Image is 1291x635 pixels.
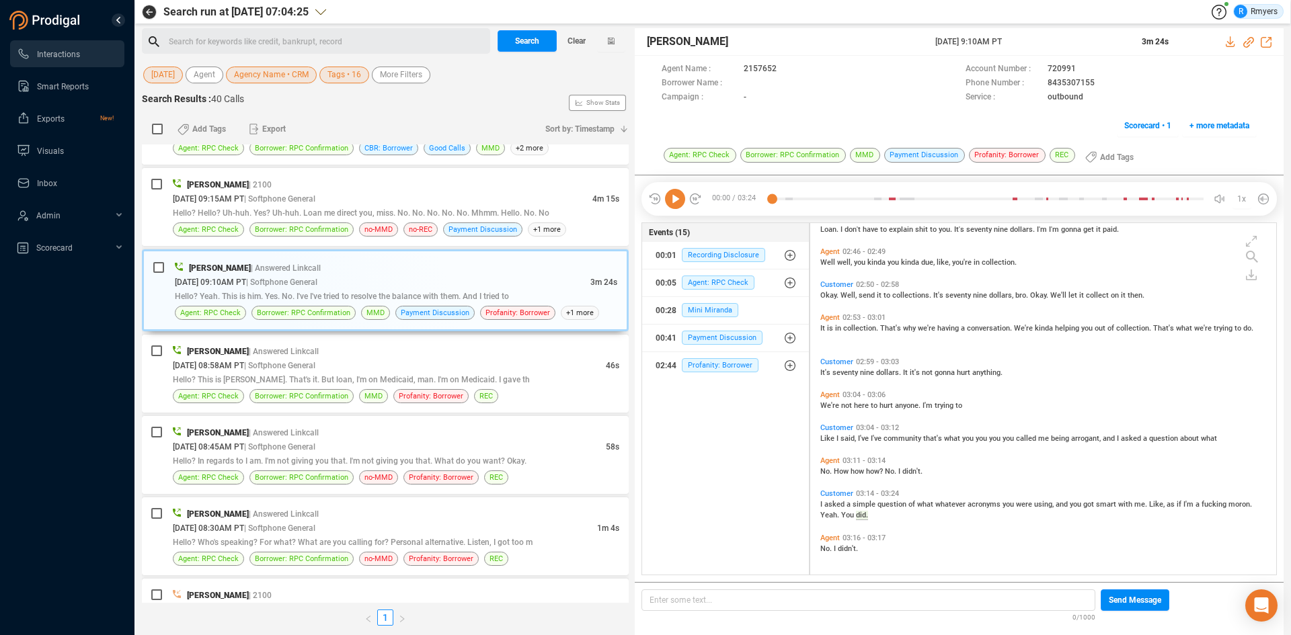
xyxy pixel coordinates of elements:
[173,538,533,547] span: Hello? Who's speaking? For what? What are you calling for? Personal alternative. Listen, I got too m
[1183,500,1196,509] span: I'm
[1096,500,1118,509] span: smart
[592,194,619,204] span: 4m 15s
[642,325,810,351] button: 00:41Payment Discussion
[834,544,838,553] span: I
[845,225,863,234] span: don't
[944,434,962,443] span: what
[568,30,586,52] span: Clear
[877,500,908,509] span: question
[863,225,880,234] span: have
[1071,434,1103,443] span: arrogant,
[380,67,422,83] span: More Filters
[851,467,866,476] span: how
[1083,500,1096,509] span: got
[1034,500,1056,509] span: using,
[937,258,952,267] span: like,
[173,361,244,370] span: [DATE] 08:58AM PT
[178,390,239,403] span: Agent: RPC Check
[1228,500,1252,509] span: moron.
[1149,434,1180,443] span: question
[836,434,840,443] span: I
[1202,500,1228,509] span: fucking
[935,368,957,377] span: gonna
[244,194,315,204] span: | Softphone General
[372,67,430,83] button: More Filters
[364,223,393,236] span: no-MMD
[884,434,923,443] span: community
[515,30,539,52] span: Search
[479,390,493,403] span: REC
[1153,324,1176,333] span: That's
[262,118,286,140] span: Export
[37,50,80,59] span: Interactions
[192,118,226,140] span: Add Tags
[989,434,1003,443] span: you
[854,401,871,410] span: here
[173,375,530,384] span: Hello? This is [PERSON_NAME]. That's it. But loan, I'm on Medicaid, man. I'm on Medicaid. I gave th
[490,471,503,484] span: REC
[187,428,249,437] span: [PERSON_NAME]
[142,168,629,246] div: [PERSON_NAME]| 2100[DATE] 09:15AM PT| Softphone General4m 15sHello? Hello? Uh-huh. Yes? Uh-huh. L...
[37,146,64,156] span: Visuals
[142,335,629,413] div: [PERSON_NAME]| Answered Linkcall[DATE] 08:58AM PT| Softphone General46sHello? This is [PERSON_NAM...
[1103,225,1119,234] span: paid.
[244,361,315,370] span: | Softphone General
[989,291,1015,300] span: dollars,
[1237,188,1246,210] span: 1x
[884,291,892,300] span: to
[930,225,939,234] span: to
[1100,146,1134,168] span: Add Tags
[37,114,65,124] span: Exports
[586,22,620,183] span: Show Stats
[1010,225,1037,234] span: dollars.
[498,30,557,52] button: Search
[17,137,114,164] a: Visuals
[903,324,918,333] span: why
[1121,291,1128,300] span: it
[1101,589,1169,611] button: Send Message
[17,73,114,99] a: Smart Reports
[820,258,837,267] span: Well
[824,500,847,509] span: asked
[656,327,676,349] div: 00:41
[682,276,754,290] span: Agent: RPC Check
[255,471,348,484] span: Borrower: RPC Confirmation
[364,615,373,623] span: left
[871,434,884,443] span: I've
[175,292,509,301] span: Hello? Yeah. This is him. Yes. No. I've I've tried to resolve the balance with them. And I tried to
[961,324,967,333] span: a
[187,591,249,600] span: [PERSON_NAME]
[175,278,246,287] span: [DATE] 09:10AM PT
[173,456,526,466] span: Hello? In regards to I am. I'm not giving you that. I'm not giving you that. What do you want? Okay.
[1117,115,1179,136] button: Scorecard • 1
[1134,500,1149,509] span: me.
[37,82,89,91] span: Smart Reports
[840,434,858,443] span: said,
[682,303,738,317] span: Mini Miranda
[186,67,223,83] button: Agent
[1196,500,1202,509] span: a
[1245,589,1278,622] div: Open Intercom Messenger
[642,352,810,379] button: 02:44Profanity: Borrower
[1194,324,1214,333] span: we're
[656,300,676,321] div: 00:28
[1177,500,1183,509] span: if
[832,368,860,377] span: seventy
[1068,291,1079,300] span: let
[36,243,73,253] span: Scorecard
[590,278,617,287] span: 3m 24s
[246,278,317,287] span: | Softphone General
[187,509,249,519] span: [PERSON_NAME]
[255,142,348,155] span: Borrower: RPC Confirmation
[1051,434,1071,443] span: being
[841,511,856,519] span: You
[249,591,272,600] span: | 2100
[364,471,393,484] span: no-MMD
[1086,291,1111,300] span: collect
[17,105,114,132] a: ExportsNew!
[892,291,933,300] span: collections.
[841,401,854,410] span: not
[251,263,321,273] span: | Answered Linkcall
[173,523,244,533] span: [DATE] 08:30AM PT
[1015,291,1030,300] span: bro.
